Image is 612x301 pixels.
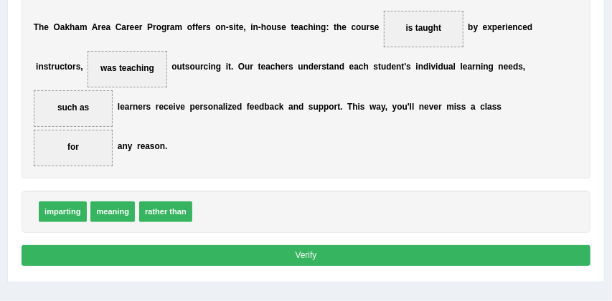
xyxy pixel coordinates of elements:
b: v [176,101,181,111]
b: r [472,62,476,72]
b: e [261,62,266,72]
b: u [195,62,200,72]
b: n [213,101,218,111]
b: e [250,101,255,111]
b: o [171,62,176,72]
b: h [364,62,369,72]
b: r [199,101,203,111]
b: n [513,22,518,32]
b: i [358,101,360,111]
b: c [60,62,65,72]
b: r [285,62,288,72]
b: e [134,22,139,32]
b: o [156,22,161,32]
b: i [436,62,438,72]
b: e [180,101,185,111]
b: e [141,141,146,151]
b: o [215,22,220,32]
span: such as [57,102,89,113]
b: v [429,101,434,111]
b: k [279,101,284,111]
b: c [270,62,276,72]
b: h [39,22,44,32]
b: a [75,22,80,32]
b: t [258,62,261,72]
span: imparting [39,201,87,222]
b: t [402,62,405,72]
b: c [164,101,169,111]
b: e [44,22,49,32]
b: r [139,22,143,32]
b: e [138,101,143,111]
b: h [336,22,342,32]
b: O [238,62,245,72]
b: a [270,101,275,111]
b: u [443,62,448,72]
b: s [309,101,314,111]
b: r [200,62,204,72]
b: n [253,22,258,32]
b: e [281,22,286,32]
b: s [206,22,211,32]
b: o [155,141,160,151]
b: t [228,62,231,72]
b: d [423,62,428,72]
span: is taught [406,23,442,33]
b: r [319,62,322,72]
b: l [485,101,487,111]
b: e [198,22,203,32]
b: c [359,62,364,72]
b: i [506,22,508,32]
b: i [226,62,228,72]
b: r [250,62,253,72]
b: v [431,62,436,72]
b: a [121,22,126,32]
b: A [92,22,98,32]
b: x [488,22,493,32]
b: u [271,22,276,32]
b: g [321,22,326,32]
b: h [352,101,357,111]
b: f [192,22,195,32]
b: s [321,62,326,72]
span: meaning [90,201,135,222]
b: d [527,22,532,32]
b: s [185,62,190,72]
b: t [337,101,340,111]
b: h [276,62,281,72]
span: for [67,142,79,152]
b: t [326,62,329,72]
b: w [369,101,376,111]
b: s [229,22,234,32]
b: n [38,62,43,72]
b: n [221,22,226,32]
b: f [247,101,250,111]
b: t [65,62,67,72]
b: r [137,141,141,151]
b: n [133,101,138,111]
b: a [448,62,453,72]
b: n [418,62,423,72]
b: n [499,62,504,72]
b: s [456,101,461,111]
b: s [497,101,502,111]
span: Drop target [384,11,463,47]
b: s [406,62,411,72]
b: e [434,101,439,111]
b: s [288,62,293,72]
b: t [236,22,239,32]
b: u [381,62,386,72]
b: r [126,22,130,32]
b: d [309,62,314,72]
b: a [170,22,175,32]
b: e [239,22,244,32]
b: r [143,101,146,111]
b: , [243,22,245,32]
b: n [476,62,481,72]
b: e [375,22,380,32]
b: . [340,101,342,111]
b: s [492,101,497,111]
span: Drop target [34,90,113,127]
b: o [190,62,195,72]
b: e [314,62,319,72]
